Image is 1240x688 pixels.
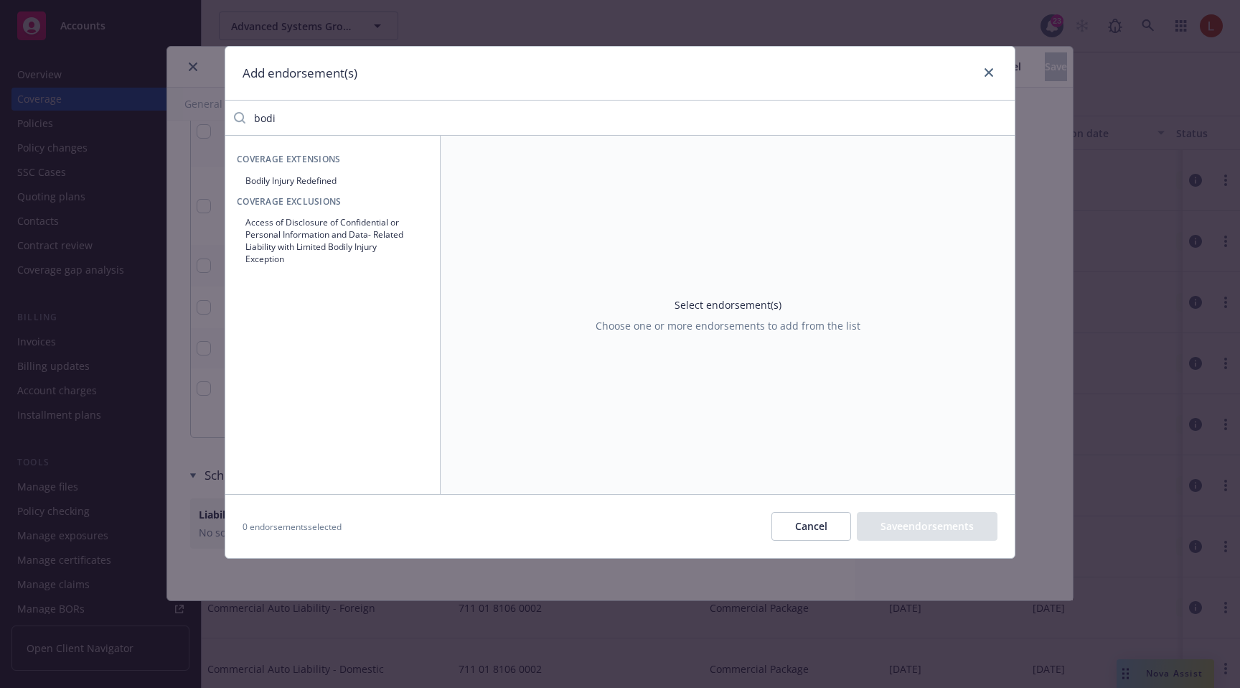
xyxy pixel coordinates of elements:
[234,112,245,124] svg: Search
[243,64,357,83] h1: Add endorsement(s)
[237,195,428,208] span: Coverage Exclusions
[243,521,342,533] span: 0 endorsements selected
[237,210,428,271] button: Access of Disclosure of Confidential or Personal Information and Data- Related Liability with Lim...
[596,297,860,333] div: Select endorsement(s)
[771,512,851,541] button: Cancel
[596,318,860,333] span: Choose one or more endorsements to add from the list
[237,169,428,192] button: Bodily Injury Redefined
[245,103,1015,132] input: Filter endorsements...
[980,64,997,81] a: close
[237,153,428,165] span: Coverage Extensions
